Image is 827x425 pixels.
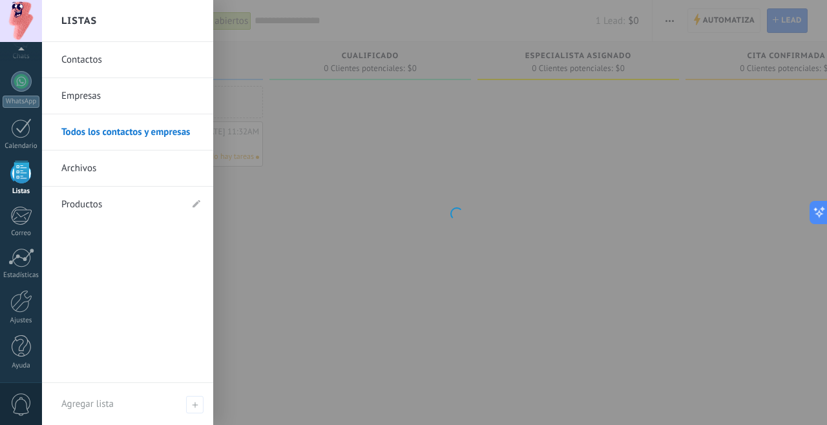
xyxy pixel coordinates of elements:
a: Contactos [61,42,200,78]
div: Ajustes [3,316,40,325]
div: Ayuda [3,362,40,370]
div: Calendario [3,142,40,150]
div: WhatsApp [3,96,39,108]
a: Todos los contactos y empresas [61,114,200,150]
h2: Listas [61,1,97,41]
span: Agregar lista [61,398,114,410]
div: Correo [3,229,40,238]
div: Estadísticas [3,271,40,280]
a: Empresas [61,78,200,114]
span: Agregar lista [186,396,204,413]
a: Archivos [61,150,200,187]
a: Productos [61,187,181,223]
div: Listas [3,187,40,196]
